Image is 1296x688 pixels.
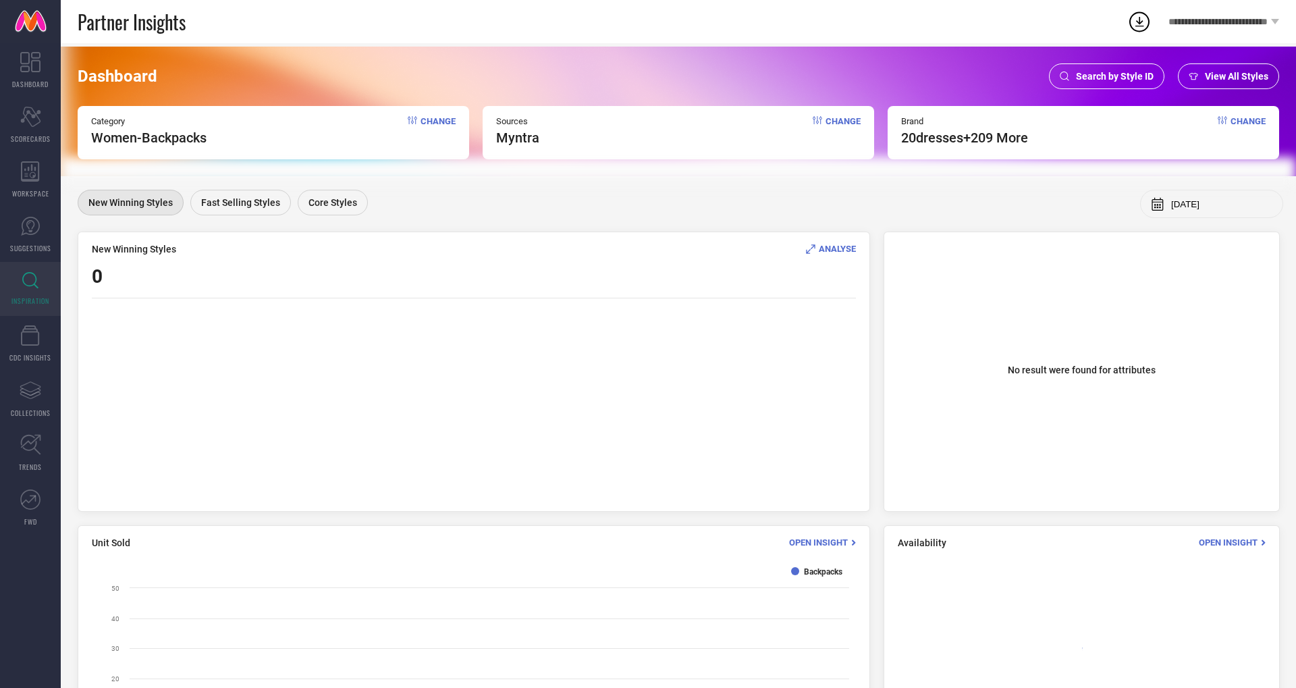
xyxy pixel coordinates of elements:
[1008,365,1156,375] span: No result were found for attributes
[496,116,539,126] span: Sources
[898,537,946,548] span: Availability
[819,244,856,254] span: ANALYSE
[92,244,176,255] span: New Winning Styles
[1076,71,1154,82] span: Search by Style ID
[901,116,1028,126] span: Brand
[19,462,42,472] span: TRENDS
[111,615,119,623] text: 40
[91,130,207,146] span: Women-Backpacks
[10,243,51,253] span: SUGGESTIONS
[201,197,280,208] span: Fast Selling Styles
[308,197,357,208] span: Core Styles
[804,567,842,577] text: Backpacks
[111,645,119,652] text: 30
[111,675,119,683] text: 20
[11,296,49,306] span: INSPIRATION
[24,517,37,527] span: FWD
[826,116,861,146] span: Change
[111,585,119,592] text: 50
[1171,199,1272,209] input: Select month
[11,134,51,144] span: SCORECARDS
[12,188,49,199] span: WORKSPACE
[9,352,51,363] span: CDC INSIGHTS
[11,408,51,418] span: COLLECTIONS
[1231,116,1266,146] span: Change
[88,197,173,208] span: New Winning Styles
[92,265,103,288] span: 0
[789,537,848,548] span: Open Insight
[78,8,186,36] span: Partner Insights
[12,79,49,89] span: DASHBOARD
[1205,71,1268,82] span: View All Styles
[1199,536,1266,549] div: Open Insight
[421,116,456,146] span: Change
[806,242,856,255] div: Analyse
[1199,537,1258,548] span: Open Insight
[92,537,130,548] span: Unit Sold
[789,536,856,549] div: Open Insight
[91,116,207,126] span: Category
[78,67,157,86] span: Dashboard
[1127,9,1152,34] div: Open download list
[496,130,539,146] span: myntra
[901,130,1028,146] span: 20dresses +209 More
